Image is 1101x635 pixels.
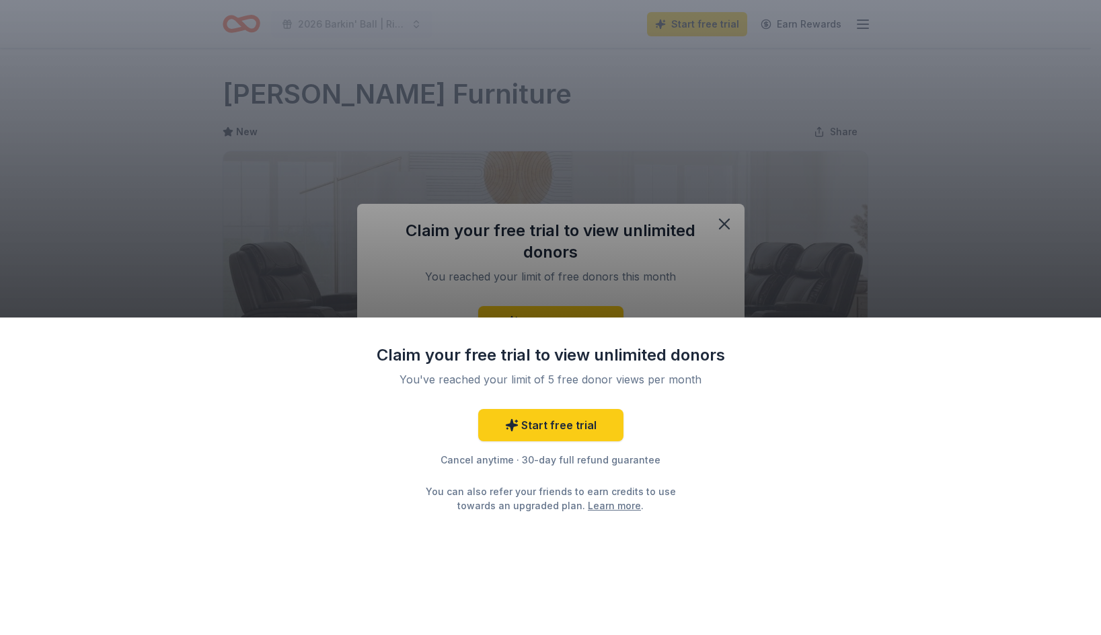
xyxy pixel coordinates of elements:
a: Start free trial [478,409,623,441]
a: Learn more [588,498,641,513]
div: You can also refer your friends to earn credits to use towards an upgraded plan. . [414,484,688,513]
div: Claim your free trial to view unlimited donors [376,344,726,366]
div: Cancel anytime · 30-day full refund guarantee [376,452,726,468]
div: You've reached your limit of 5 free donor views per month [392,371,710,387]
